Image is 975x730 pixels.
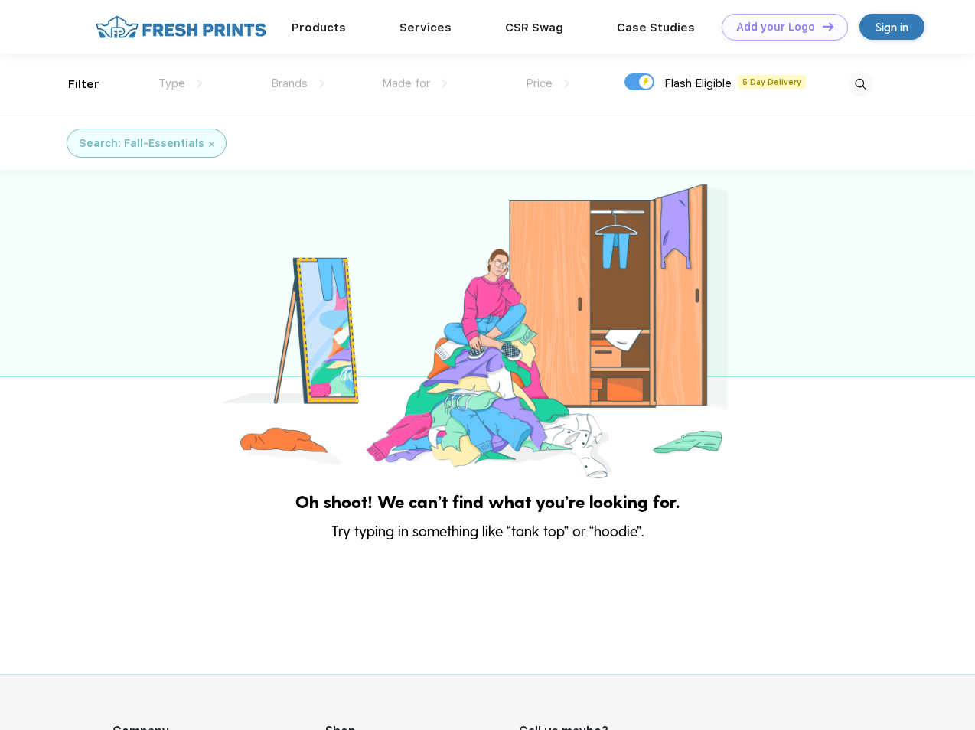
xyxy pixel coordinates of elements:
[526,77,553,90] span: Price
[271,77,308,90] span: Brands
[738,75,806,89] span: 5 Day Delivery
[79,135,204,152] div: Search: Fall-Essentials
[859,14,924,40] a: Sign in
[823,22,833,31] img: DT
[442,79,447,88] img: dropdown.png
[158,77,185,90] span: Type
[292,21,346,34] a: Products
[848,72,873,97] img: desktop_search.svg
[91,14,271,41] img: fo%20logo%202.webp
[197,79,202,88] img: dropdown.png
[736,21,815,34] div: Add your Logo
[209,142,214,147] img: filter_cancel.svg
[68,76,99,93] div: Filter
[382,77,430,90] span: Made for
[564,79,569,88] img: dropdown.png
[876,18,908,36] div: Sign in
[664,77,732,90] span: Flash Eligible
[319,79,324,88] img: dropdown.png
